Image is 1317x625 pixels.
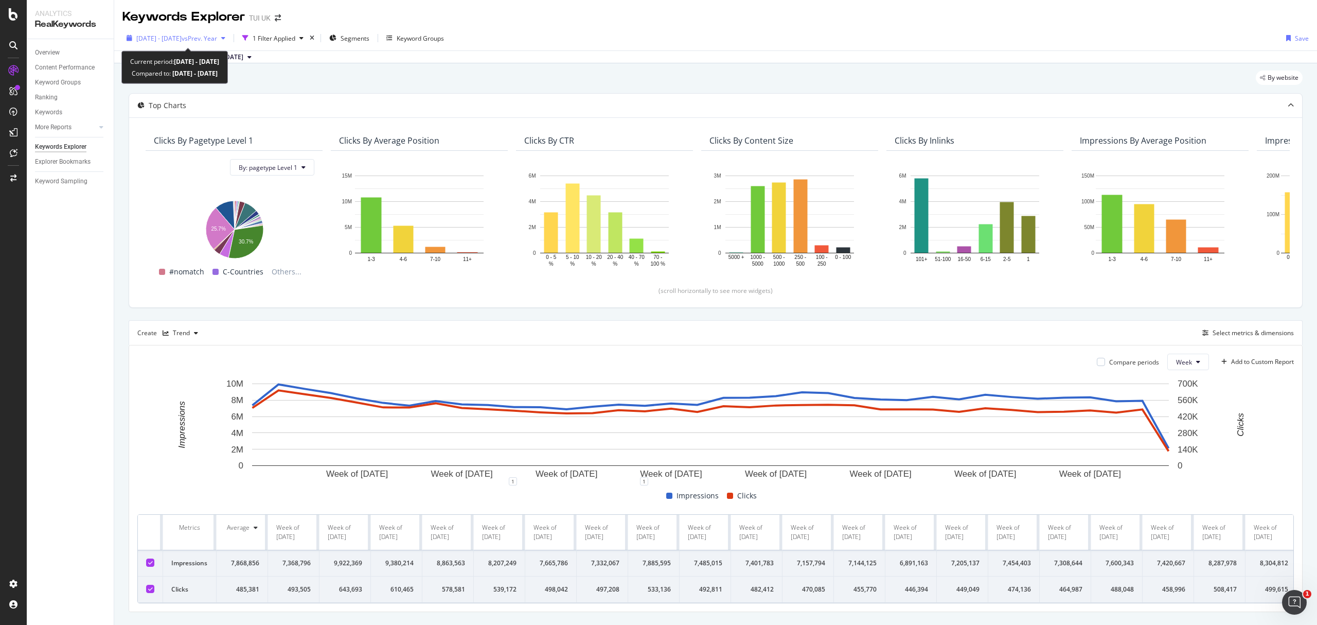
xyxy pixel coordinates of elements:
text: Week of [DATE] [745,469,807,479]
text: 70 - [653,255,662,261]
text: % [1290,261,1294,267]
text: 5 - 10 [566,255,579,261]
button: Segments [325,30,373,46]
text: 0 - 5 [546,255,556,261]
text: 250 [817,261,826,267]
div: 7,868,856 [225,559,259,568]
td: Clicks [163,577,217,603]
div: Top Charts [149,100,186,111]
text: 1-3 [1108,256,1116,262]
div: Clicks By pagetype Level 1 [154,135,253,146]
span: Impressions [677,490,719,502]
div: A chart. [709,170,870,268]
text: 10 - 20 [586,255,602,261]
span: Clicks [737,490,757,502]
text: 100 % [651,261,665,267]
div: 9,380,214 [379,559,414,568]
text: 0 - 5 [1287,255,1297,261]
div: 498,042 [533,585,568,594]
div: Add to Custom Report [1231,359,1294,365]
div: Week of [DATE] [482,523,517,542]
text: 5000 + [728,255,744,261]
text: 200M [1267,173,1279,179]
span: By website [1268,75,1298,81]
text: Week of [DATE] [850,469,912,479]
svg: A chart. [154,195,314,259]
text: 0 [718,250,721,256]
div: 499,615 [1254,585,1288,594]
div: 539,172 [482,585,517,594]
div: 493,505 [276,585,311,594]
text: 1000 [773,261,785,267]
text: 40 - 70 [629,255,645,261]
button: [DATE] [219,51,256,63]
div: Save [1295,34,1309,43]
text: 11+ [1204,256,1213,262]
div: TUI UK [249,13,271,23]
text: 0 [1091,250,1094,256]
text: 560K [1178,396,1198,406]
div: Clicks By Average Position [339,135,439,146]
div: 470,085 [791,585,825,594]
text: % [549,261,554,267]
text: 2M [231,445,243,455]
svg: A chart. [895,170,1055,268]
text: 0 [239,461,243,471]
text: Week of [DATE] [431,469,493,479]
text: 4-6 [400,256,407,262]
iframe: Intercom live chat [1282,590,1307,615]
div: Week of [DATE] [1099,523,1134,542]
text: 7-10 [430,256,440,262]
div: 533,136 [636,585,671,594]
button: Save [1282,30,1309,46]
div: 492,811 [688,585,722,594]
text: 100 - [816,255,828,261]
div: Week of [DATE] [739,523,774,542]
div: Week of [DATE] [945,523,980,542]
div: legacy label [1256,71,1303,85]
div: Keyword Groups [35,77,81,88]
div: More Reports [35,122,72,133]
div: 7,600,343 [1099,559,1134,568]
text: 10M [226,379,243,389]
a: Keyword Sampling [35,176,106,187]
span: 1 [1303,590,1311,598]
text: Week of [DATE] [536,469,597,479]
a: More Reports [35,122,96,133]
text: 100M [1081,199,1094,204]
div: Keywords Explorer [35,142,86,152]
div: Impressions By Average Position [1080,135,1206,146]
div: Week of [DATE] [533,523,568,542]
div: Week of [DATE] [791,523,825,542]
div: (scroll horizontally to see more widgets) [141,286,1290,295]
a: Explorer Bookmarks [35,157,106,167]
div: Compare periods [1109,358,1159,367]
button: 1 Filter Applied [238,30,308,46]
div: Create [137,325,202,341]
text: 10M [342,199,352,204]
text: 51-100 [935,256,951,262]
text: 420K [1178,412,1198,422]
div: Week of [DATE] [1048,523,1082,542]
svg: A chart. [339,170,500,268]
a: Keyword Groups [35,77,106,88]
text: 4M [231,428,243,438]
div: Week of [DATE] [328,523,362,542]
div: 455,770 [842,585,877,594]
button: Add to Custom Report [1217,354,1294,370]
span: [DATE] - [DATE] [136,34,182,43]
div: Average [227,523,250,532]
text: 5M [345,224,352,230]
div: 7,205,137 [945,559,980,568]
svg: A chart. [137,378,1283,481]
div: 643,693 [328,585,362,594]
text: 1-3 [367,256,375,262]
div: 7,368,796 [276,559,311,568]
div: Ranking [35,92,58,103]
td: Impressions [163,550,217,577]
text: 250 - [794,255,806,261]
span: C-Countries [223,266,263,278]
